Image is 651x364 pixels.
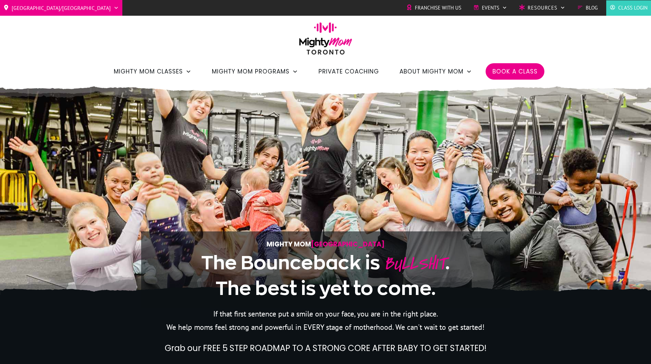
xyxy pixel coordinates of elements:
[213,309,438,319] span: If that first sentence put a smile on your face, you are in the right place.
[482,3,499,13] span: Events
[415,3,461,13] span: Franchise with Us
[384,251,445,277] span: BULLSHIT
[166,322,485,332] span: We help moms feel strong and powerful in EVERY stage of motherhood. We can't wait to get started!
[162,251,489,300] h1: .
[318,66,379,77] a: Private Coaching
[311,240,385,249] span: [GEOGRAPHIC_DATA]
[618,3,648,13] span: Class Login
[610,3,648,13] a: Class Login
[212,66,289,77] span: Mighty Mom Programs
[296,22,356,59] img: mightymom-logo-toronto
[586,3,598,13] span: Blog
[162,239,489,250] p: Mighty Mom
[201,252,380,273] span: The Bounceback is
[399,66,463,77] span: About Mighty Mom
[406,3,461,13] a: Franchise with Us
[12,2,111,13] span: [GEOGRAPHIC_DATA]/[GEOGRAPHIC_DATA]
[141,342,510,354] h2: Grab our FREE 5 STEP ROADMAP TO A STRONG CORE AFTER BABY TO GET STARTED!
[399,66,472,77] a: About Mighty Mom
[528,3,557,13] span: Resources
[114,66,191,77] a: Mighty Mom Classes
[212,66,298,77] a: Mighty Mom Programs
[216,278,436,298] span: The best is yet to come.
[492,66,538,77] a: Book a Class
[114,66,183,77] span: Mighty Mom Classes
[473,3,507,13] a: Events
[577,3,598,13] a: Blog
[3,2,119,13] a: [GEOGRAPHIC_DATA]/[GEOGRAPHIC_DATA]
[519,3,565,13] a: Resources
